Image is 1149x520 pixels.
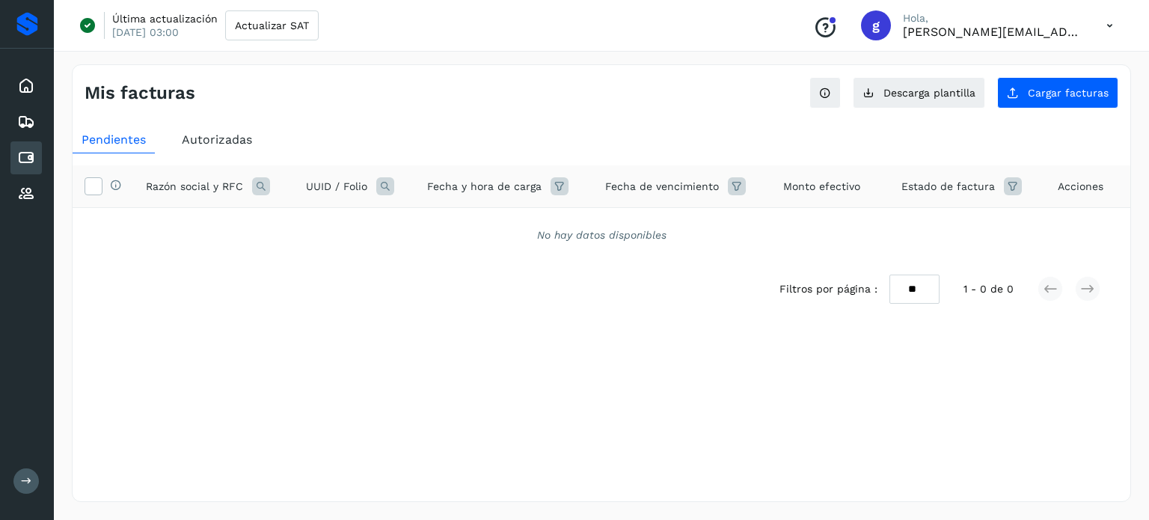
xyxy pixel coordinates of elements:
div: No hay datos disponibles [92,227,1111,243]
span: Estado de factura [901,179,995,195]
span: UUID / Folio [306,179,367,195]
span: Descarga plantilla [883,88,975,98]
h4: Mis facturas [85,82,195,104]
span: 1 - 0 de 0 [963,281,1014,297]
p: Hola, [903,12,1082,25]
div: Inicio [10,70,42,103]
span: Filtros por página : [779,281,877,297]
span: Monto efectivo [783,179,860,195]
p: [DATE] 03:00 [112,25,179,39]
button: Cargar facturas [997,77,1118,108]
span: Fecha de vencimiento [605,179,719,195]
p: guillermo.alvarado@nurib.com.mx [903,25,1082,39]
span: Acciones [1058,179,1103,195]
span: Fecha y hora de carga [427,179,542,195]
span: Pendientes [82,132,146,147]
button: Actualizar SAT [225,10,319,40]
span: Autorizadas [182,132,252,147]
span: Cargar facturas [1028,88,1109,98]
span: Actualizar SAT [235,20,309,31]
div: Proveedores [10,177,42,210]
div: Embarques [10,105,42,138]
button: Descarga plantilla [853,77,985,108]
div: Cuentas por pagar [10,141,42,174]
p: Última actualización [112,12,218,25]
span: Razón social y RFC [146,179,243,195]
